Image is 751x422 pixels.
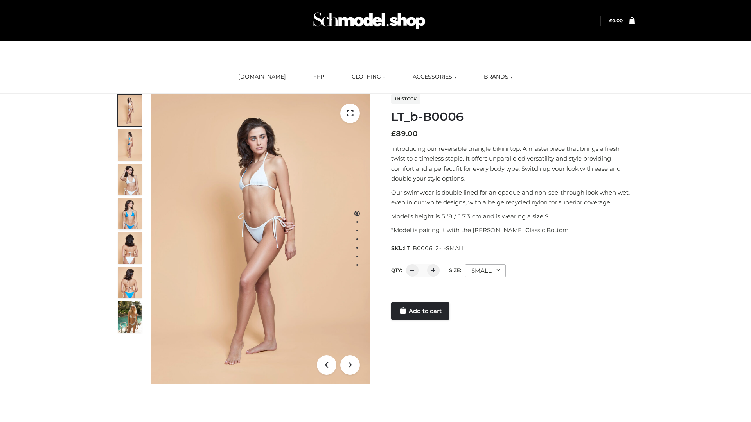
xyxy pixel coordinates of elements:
[465,264,506,277] div: SMALL
[449,267,461,273] label: Size:
[478,68,519,86] a: BRANDS
[151,94,370,384] img: ArielClassicBikiniTop_CloudNine_AzureSky_OW114ECO_1
[391,129,396,138] span: £
[118,95,142,126] img: ArielClassicBikiniTop_CloudNine_AzureSky_OW114ECO_1-scaled.jpg
[118,164,142,195] img: ArielClassicBikiniTop_CloudNine_AzureSky_OW114ECO_3-scaled.jpg
[391,211,635,222] p: Model’s height is 5 ‘8 / 173 cm and is wearing a size S.
[391,144,635,184] p: Introducing our reversible triangle bikini top. A masterpiece that brings a fresh twist to a time...
[391,243,466,253] span: SKU:
[391,302,449,320] a: Add to cart
[118,267,142,298] img: ArielClassicBikiniTop_CloudNine_AzureSky_OW114ECO_8-scaled.jpg
[609,18,623,23] bdi: 0.00
[118,129,142,161] img: ArielClassicBikiniTop_CloudNine_AzureSky_OW114ECO_2-scaled.jpg
[118,232,142,264] img: ArielClassicBikiniTop_CloudNine_AzureSky_OW114ECO_7-scaled.jpg
[391,94,420,104] span: In stock
[391,267,402,273] label: QTY:
[404,245,465,252] span: LT_B0006_2-_-SMALL
[391,225,635,235] p: *Model is pairing it with the [PERSON_NAME] Classic Bottom
[118,301,142,333] img: Arieltop_CloudNine_AzureSky2.jpg
[391,129,418,138] bdi: 89.00
[391,188,635,207] p: Our swimwear is double lined for an opaque and non-see-through look when wet, even in our white d...
[346,68,391,86] a: CLOTHING
[311,5,428,36] img: Schmodel Admin 964
[609,18,623,23] a: £0.00
[609,18,612,23] span: £
[391,110,635,124] h1: LT_b-B0006
[407,68,462,86] a: ACCESSORIES
[307,68,330,86] a: FFP
[118,198,142,229] img: ArielClassicBikiniTop_CloudNine_AzureSky_OW114ECO_4-scaled.jpg
[232,68,292,86] a: [DOMAIN_NAME]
